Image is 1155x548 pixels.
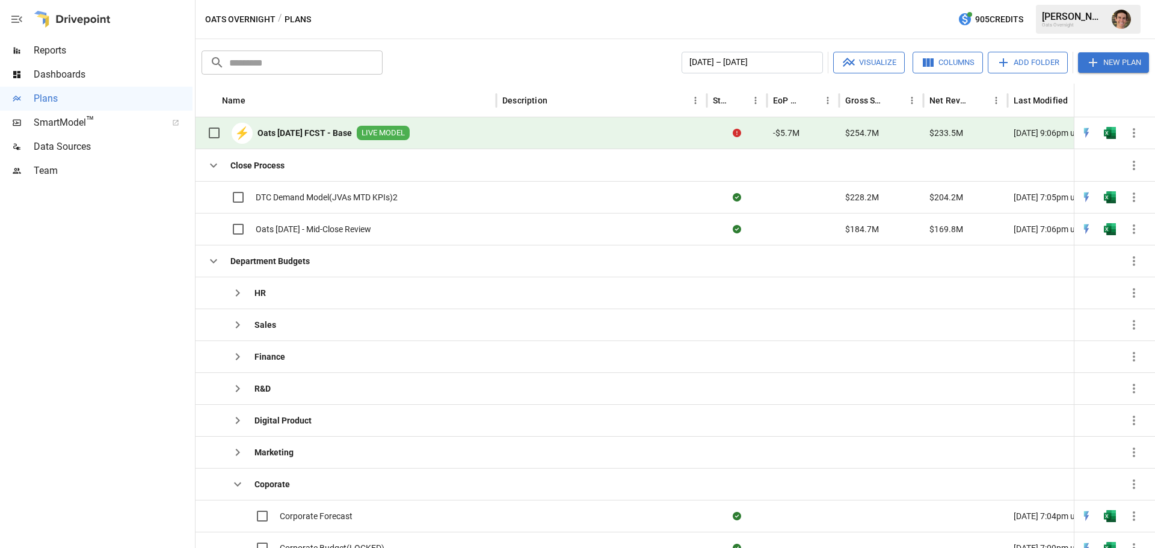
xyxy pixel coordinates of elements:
[254,478,290,490] b: Coporate
[1104,223,1116,235] div: Open in Excel
[1014,96,1068,105] div: Last Modified
[975,12,1023,27] span: 905 Credits
[953,8,1028,31] button: 905Credits
[86,114,94,129] span: ™
[733,191,741,203] div: Sync complete
[887,92,904,109] button: Sort
[819,92,836,109] button: EoP Cash column menu
[802,92,819,109] button: Sort
[278,12,282,27] div: /
[1129,92,1146,109] button: Sort
[1104,2,1138,36] button: Ryan Zayas
[1069,92,1086,109] button: Sort
[971,92,988,109] button: Sort
[1078,52,1149,73] button: New Plan
[845,96,885,105] div: Gross Sales
[254,383,271,395] b: R&D
[502,96,547,105] div: Description
[254,319,276,331] b: Sales
[205,12,276,27] button: Oats Overnight
[730,92,747,109] button: Sort
[845,223,879,235] span: $184.7M
[733,510,741,522] div: Sync complete
[845,191,879,203] span: $228.2M
[1080,127,1092,139] img: quick-edit-flash.b8aec18c.svg
[913,52,983,73] button: Columns
[34,43,192,58] span: Reports
[988,52,1068,73] button: Add Folder
[988,92,1005,109] button: Net Revenue column menu
[845,127,879,139] span: $254.7M
[232,123,253,144] div: ⚡
[34,67,192,82] span: Dashboards
[929,96,970,105] div: Net Revenue
[34,164,192,178] span: Team
[1042,11,1104,22] div: [PERSON_NAME]
[1104,127,1116,139] img: excel-icon.76473adf.svg
[687,92,704,109] button: Description column menu
[34,115,159,130] span: SmartModel
[773,96,801,105] div: EoP Cash
[904,92,920,109] button: Gross Sales column menu
[257,127,352,139] b: Oats [DATE] FCST - Base
[1042,22,1104,28] div: Oats Overnight
[682,52,823,73] button: [DATE] – [DATE]
[1104,127,1116,139] div: Open in Excel
[833,52,905,73] button: Visualize
[34,140,192,154] span: Data Sources
[747,92,764,109] button: Status column menu
[1104,510,1116,522] img: excel-icon.76473adf.svg
[929,223,963,235] span: $169.8M
[256,223,371,235] span: Oats [DATE] - Mid-Close Review
[247,92,263,109] button: Sort
[357,128,410,139] span: LIVE MODEL
[929,191,963,203] span: $204.2M
[1104,223,1116,235] img: excel-icon.76473adf.svg
[254,414,312,426] b: Digital Product
[1080,191,1092,203] div: Open in Quick Edit
[773,127,799,139] span: -$5.7M
[1080,223,1092,235] div: Open in Quick Edit
[1080,510,1092,522] div: Open in Quick Edit
[254,287,266,299] b: HR
[230,159,285,171] b: Close Process
[549,92,565,109] button: Sort
[1080,191,1092,203] img: quick-edit-flash.b8aec18c.svg
[1080,510,1092,522] img: quick-edit-flash.b8aec18c.svg
[1104,510,1116,522] div: Open in Excel
[1112,10,1131,29] img: Ryan Zayas
[222,96,245,105] div: Name
[34,91,192,106] span: Plans
[280,510,353,522] span: Corporate Forecast
[929,127,963,139] span: $233.5M
[256,191,398,203] span: DTC Demand Model(JVAs MTD KPIs)2
[254,446,294,458] b: Marketing
[1080,127,1092,139] div: Open in Quick Edit
[733,127,741,139] div: Error during sync.
[713,96,729,105] div: Status
[733,223,741,235] div: Sync complete
[254,351,285,363] b: Finance
[1104,191,1116,203] img: excel-icon.76473adf.svg
[1104,191,1116,203] div: Open in Excel
[1080,223,1092,235] img: quick-edit-flash.b8aec18c.svg
[230,255,310,267] b: Department Budgets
